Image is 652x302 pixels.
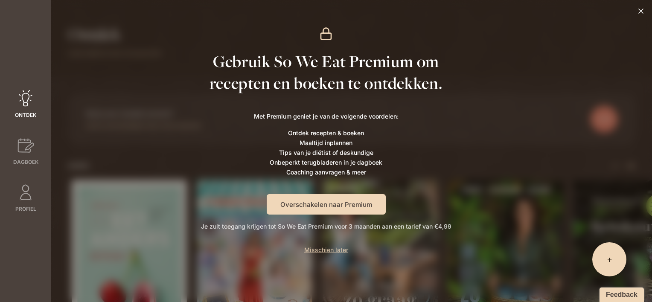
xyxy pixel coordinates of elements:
[254,138,399,148] li: Maaltijd inplannen
[607,253,612,265] span: +
[254,157,399,167] li: Onbeperkt terugbladeren in je dagboek
[254,148,399,157] li: Tips van je diëtist of deskundige
[254,111,399,121] p: Met Premium geniet je van de volgende voordelen:
[254,128,399,138] li: Ontdek recepten & boeken
[201,221,451,231] p: Je zult toegang krijgen tot So We Eat Premium voor 3 maanden aan een tarief van €4,99
[13,158,38,166] span: Dagboek
[207,51,445,94] h1: Gebruik So We Eat Premium om recepten en boeken te ontdekken.
[595,285,646,302] iframe: Ybug feedback widget
[15,205,36,213] span: Profiel
[267,194,386,215] button: Overschakelen naar Premium
[254,167,399,177] li: Coaching aanvragen & meer
[304,246,348,253] span: Misschien later
[15,111,36,119] span: Ontdek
